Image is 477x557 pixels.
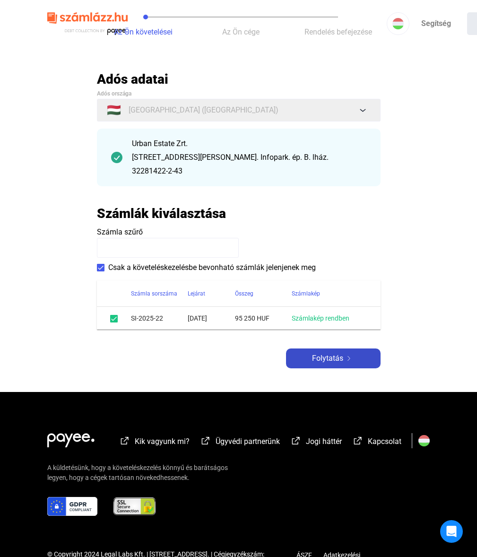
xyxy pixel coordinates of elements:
[47,497,97,516] img: gdpr
[188,288,205,299] div: Lejárat
[131,288,177,299] div: Számla sorszáma
[292,314,349,322] a: Számlakép rendben
[132,165,366,177] div: 32281422-2-43
[113,497,156,516] img: ssl
[97,99,381,122] button: 🇭🇺[GEOGRAPHIC_DATA] ([GEOGRAPHIC_DATA])
[188,307,235,330] td: [DATE]
[132,152,366,163] div: [STREET_ADDRESS][PERSON_NAME]. Infopark. ép. B. lház.
[114,27,173,36] span: Az Ön követelései
[352,436,364,445] img: external-link-white
[343,356,355,361] img: arrow-right-white
[200,436,211,445] img: external-link-white
[304,27,372,36] span: Rendelés befejezése
[47,9,128,39] img: szamlazzhu-logo
[286,348,381,368] button: Folytatásarrow-right-white
[200,438,280,447] a: external-link-whiteÜgyvédi partnerünk
[409,12,462,35] a: Segítség
[290,438,342,447] a: external-link-whiteJogi háttér
[119,438,190,447] a: external-link-whiteKik vagyunk mi?
[352,438,401,447] a: external-link-whiteKapcsolat
[131,307,188,330] td: SI-2025-22
[188,288,235,299] div: Lejárat
[108,262,316,273] span: Csak a követeléskezelésbe bevonható számlák jelenjenek meg
[292,288,320,299] div: Számlakép
[131,288,188,299] div: Számla sorszáma
[222,27,260,36] span: Az Ön cége
[418,435,430,446] img: HU.svg
[132,138,366,149] div: Urban Estate Zrt.
[387,12,409,35] button: HU
[97,227,143,236] span: Számla szűrő
[129,104,278,116] span: [GEOGRAPHIC_DATA] ([GEOGRAPHIC_DATA])
[368,437,401,446] span: Kapcsolat
[47,428,95,447] img: white-payee-white-dot.svg
[235,288,253,299] div: Összeg
[119,436,130,445] img: external-link-white
[292,288,369,299] div: Számlakép
[290,436,302,445] img: external-link-white
[97,71,381,87] h2: Adós adatai
[97,90,131,97] span: Adós országa
[312,353,343,364] span: Folytatás
[392,18,404,29] img: HU
[235,307,292,330] td: 95 250 HUF
[306,437,342,446] span: Jogi háttér
[107,104,121,116] span: 🇭🇺
[97,205,226,222] h2: Számlák kiválasztása
[216,437,280,446] span: Ügyvédi partnerünk
[440,520,463,543] div: Open Intercom Messenger
[235,288,292,299] div: Összeg
[135,437,190,446] span: Kik vagyunk mi?
[111,152,122,163] img: checkmark-darker-green-circle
